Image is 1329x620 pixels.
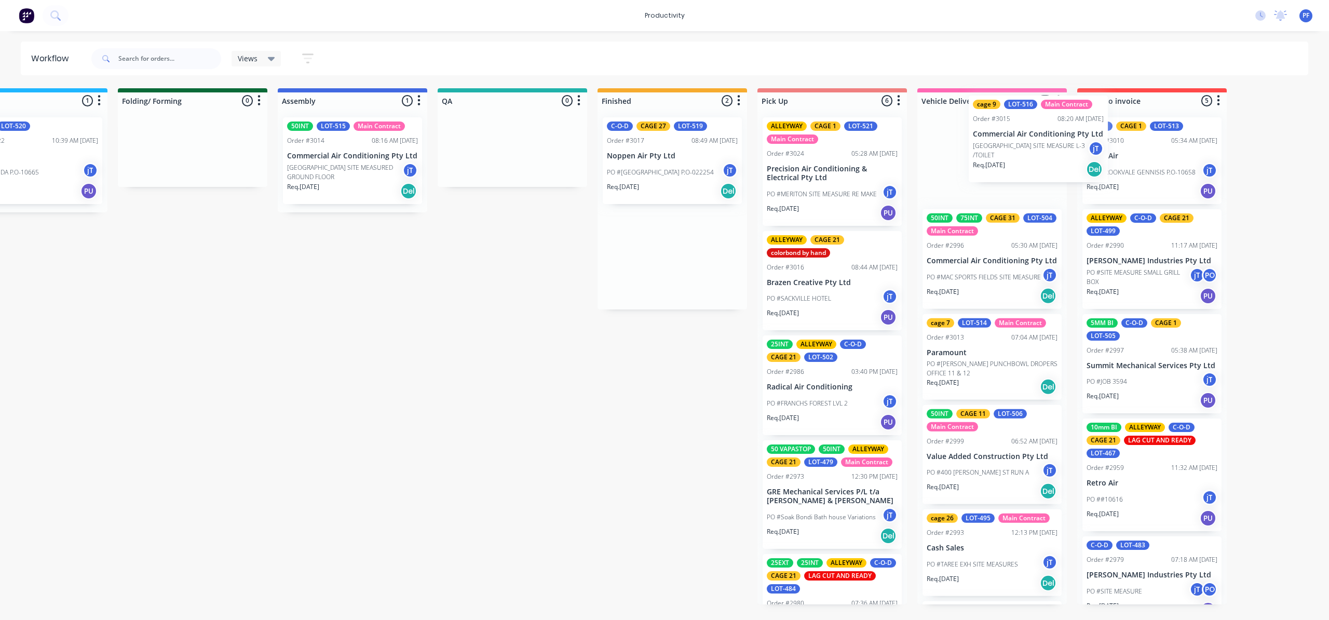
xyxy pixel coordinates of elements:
span: Views [238,53,257,64]
span: PF [1303,11,1309,20]
div: productivity [640,8,690,23]
div: Workflow [31,52,74,65]
img: Factory [19,8,34,23]
input: Search for orders... [118,48,221,69]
